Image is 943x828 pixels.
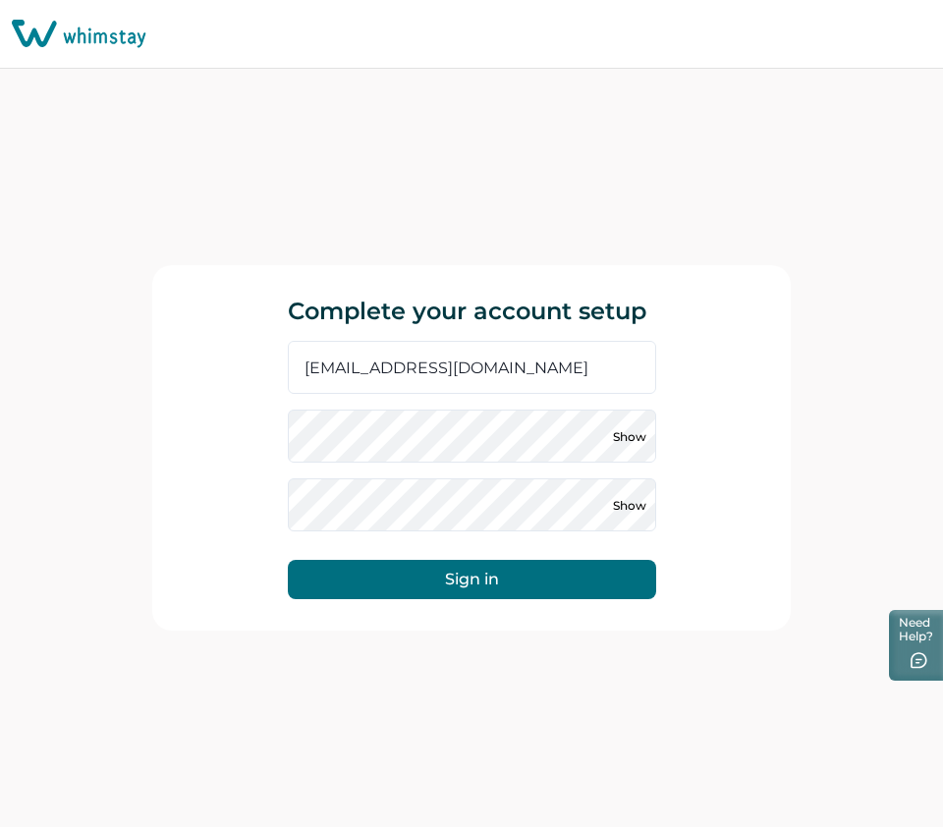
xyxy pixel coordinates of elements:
input: mayuri.ghawate@whimstay.com [288,341,656,394]
button: Sign in [288,560,656,599]
button: Show [614,489,645,521]
p: Complete your account setup [288,265,656,325]
button: Show [614,420,645,452]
